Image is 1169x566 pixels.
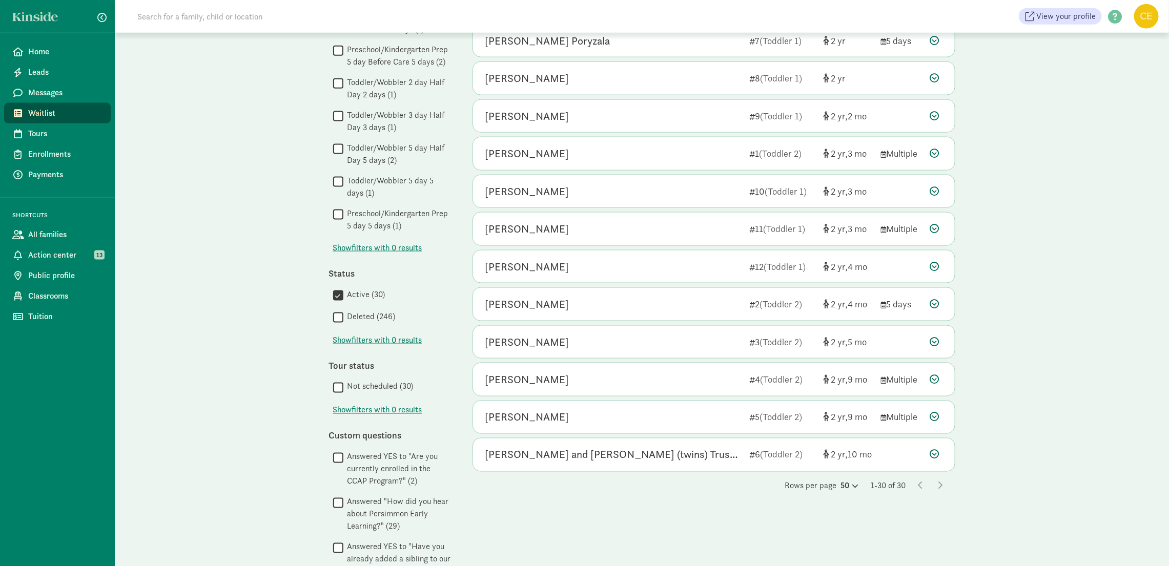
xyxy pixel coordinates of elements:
[485,70,569,87] div: Sarah Middleton
[343,451,452,488] label: Answered YES to "Are you currently enrolled in the CCAP Program?" (2)
[343,381,414,393] label: Not scheduled (30)
[343,76,452,101] label: Toddler/Wobbler 2 day Half Day 2 days (1)
[94,250,105,260] span: 13
[848,449,872,460] span: 10
[4,103,111,123] a: Waitlist
[333,404,422,416] span: Show filters with 0 results
[831,373,848,385] span: 2
[881,34,922,48] div: 5 days
[1118,517,1169,566] iframe: Chat Widget
[824,71,873,85] div: [object Object]
[824,109,873,123] div: [object Object]
[824,335,873,349] div: [object Object]
[760,35,802,47] span: (Toddler 1)
[4,265,111,286] a: Public profile
[760,336,803,348] span: (Toddler 2)
[28,66,102,78] span: Leads
[4,82,111,103] a: Messages
[750,146,815,160] div: 1
[485,183,569,200] div: Quintin Tyrie
[343,496,452,533] label: Answered "How did you hear about Persimmon Early Learning?" (29)
[848,411,868,423] span: 9
[343,44,452,68] label: Preschool/Kindergarten Prep 5 day Before Care 5 days (2)
[333,242,422,254] button: Showfilters with 0 results
[28,148,102,160] span: Enrollments
[4,164,111,185] a: Payments
[750,71,815,85] div: 8
[485,296,569,312] div: Felix Ferzli
[1019,8,1102,25] a: View your profile
[329,359,452,372] div: Tour status
[824,222,873,236] div: [object Object]
[824,184,873,198] div: [object Object]
[761,373,803,385] span: (Toddler 2)
[760,298,803,310] span: (Toddler 2)
[764,223,806,235] span: (Toddler 1)
[765,185,807,197] span: (Toddler 1)
[750,335,815,349] div: 3
[28,128,102,140] span: Tours
[848,373,868,385] span: 9
[831,185,848,197] span: 2
[761,110,803,122] span: (Toddler 1)
[485,409,569,426] div: Jack Kopelove
[881,372,922,386] div: Multiple
[343,142,452,166] label: Toddler/Wobbler 5 day Half Day 5 days (2)
[841,480,859,492] div: 50
[333,404,422,416] button: Showfilters with 0 results
[4,224,111,245] a: All families
[848,110,867,122] span: 2
[4,41,111,62] a: Home
[824,297,873,311] div: [object Object]
[824,260,873,274] div: [object Object]
[485,145,569,162] div: Fletcher Lindstrom
[824,448,873,462] div: [object Object]
[329,266,452,280] div: Status
[28,46,102,58] span: Home
[28,107,102,119] span: Waitlist
[4,123,111,144] a: Tours
[333,334,422,346] button: Showfilters with 0 results
[343,207,452,232] label: Preschool/Kindergarten Prep 5 day 5 days (1)
[485,33,610,49] div: Jadie Spranger Poryzala
[28,269,102,282] span: Public profile
[848,148,867,159] span: 3
[824,372,873,386] div: [object Object]
[831,110,848,122] span: 2
[28,87,102,99] span: Messages
[4,286,111,306] a: Classrooms
[831,449,848,460] span: 2
[831,336,848,348] span: 2
[28,249,102,261] span: Action center
[485,334,569,350] div: Libby S
[343,175,452,199] label: Toddler/Wobbler 5 day 5 days (1)
[760,411,803,423] span: (Toddler 2)
[343,310,396,323] label: Deleted (246)
[824,34,873,48] div: [object Object]
[4,144,111,164] a: Enrollments
[343,288,385,301] label: Active (30)
[333,242,422,254] span: Show filters with 0 results
[4,245,111,265] a: Action center 13
[750,410,815,424] div: 5
[824,146,873,160] div: [object Object]
[28,169,102,181] span: Payments
[1036,10,1096,23] span: View your profile
[750,448,815,462] div: 6
[881,297,922,311] div: 5 days
[485,447,742,463] div: Clara and Margot (twins) Trusty/Ross
[28,310,102,323] span: Tuition
[831,223,848,235] span: 2
[761,72,803,84] span: (Toddler 1)
[473,480,955,492] div: Rows per page 1-30 of 30
[848,261,868,272] span: 4
[831,298,848,310] span: 2
[831,148,848,159] span: 2
[333,334,422,346] span: Show filters with 0 results
[485,371,569,388] div: Matthew Barthelemy
[4,62,111,82] a: Leads
[831,72,846,84] span: 2
[750,184,815,198] div: 10
[761,449,803,460] span: (Toddler 2)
